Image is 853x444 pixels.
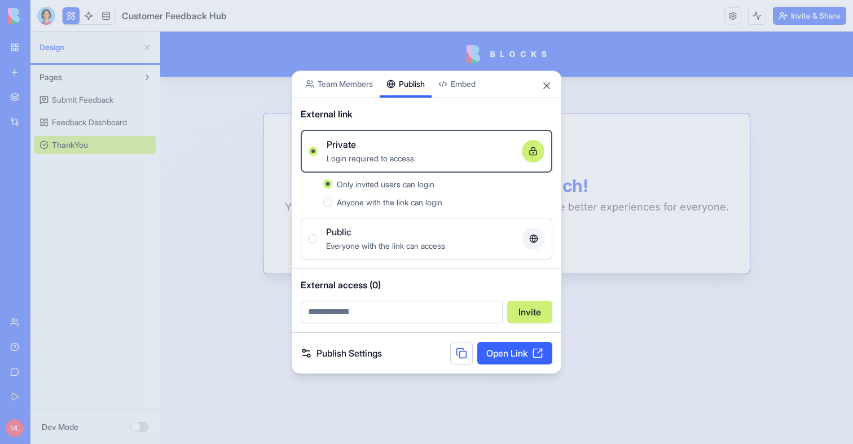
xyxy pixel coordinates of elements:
[301,346,382,360] a: Publish Settings
[337,179,434,189] span: Only invited users can login
[432,71,482,98] button: Embed
[117,168,576,183] div: Your feedback means the world to us and helps us create better experiences for everyone.
[306,14,386,32] img: Blocks Logo
[308,234,317,243] button: PublicEveryone with the link can access
[327,138,356,151] span: Private
[326,241,445,250] span: Everyone with the link can access
[323,197,332,206] button: Anyone with the link can login
[327,153,414,163] span: Login required to access
[380,71,432,98] button: Publish
[294,201,399,224] button: Submit More Feedback
[301,278,552,292] span: External access (0)
[309,147,318,156] button: PrivateLogin required to access
[294,206,399,218] a: Submit More Feedback
[117,144,576,164] div: Thank You So Much!
[298,71,380,98] button: Team Members
[326,225,351,239] span: Public
[323,179,332,188] button: Only invited users can login
[337,197,442,207] span: Anyone with the link can login
[507,301,552,323] button: Invite
[477,342,552,364] a: Open Link
[541,80,552,91] button: Close
[301,107,353,121] span: External link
